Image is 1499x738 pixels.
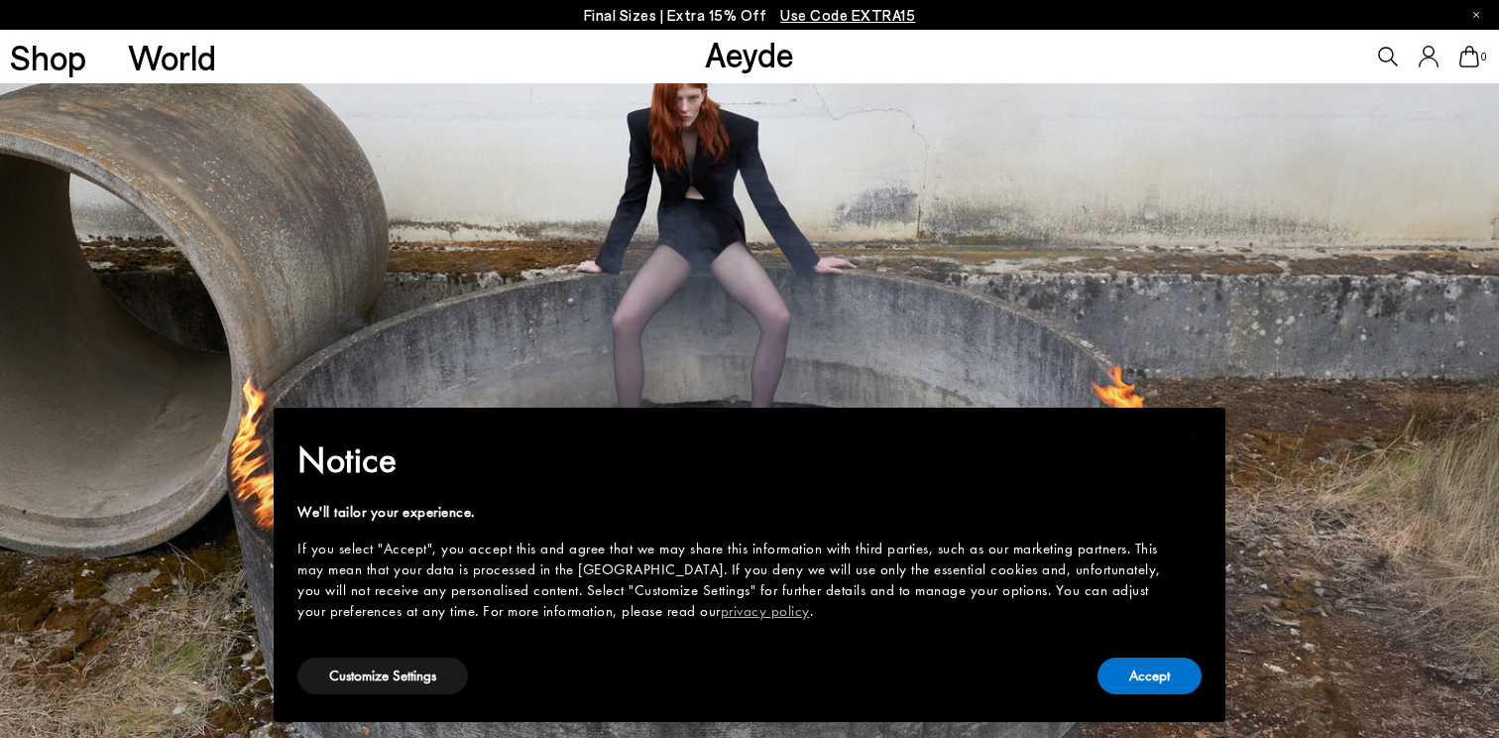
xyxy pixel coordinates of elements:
a: 0 [1459,46,1479,67]
div: We'll tailor your experience. [297,502,1170,523]
button: Accept [1097,658,1202,694]
div: If you select "Accept", you accept this and agree that we may share this information with third p... [297,539,1170,622]
a: Aeyde [705,33,794,74]
span: Navigate to /collections/ss25-final-sizes [780,6,915,24]
span: × [1188,422,1201,452]
a: Shop [10,40,86,74]
a: World [128,40,216,74]
button: Customize Settings [297,658,468,694]
a: privacy policy [721,601,810,621]
p: Final Sizes | Extra 15% Off [584,3,916,28]
h2: Notice [297,434,1170,486]
button: Close this notice [1170,414,1217,461]
span: 0 [1479,52,1489,62]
